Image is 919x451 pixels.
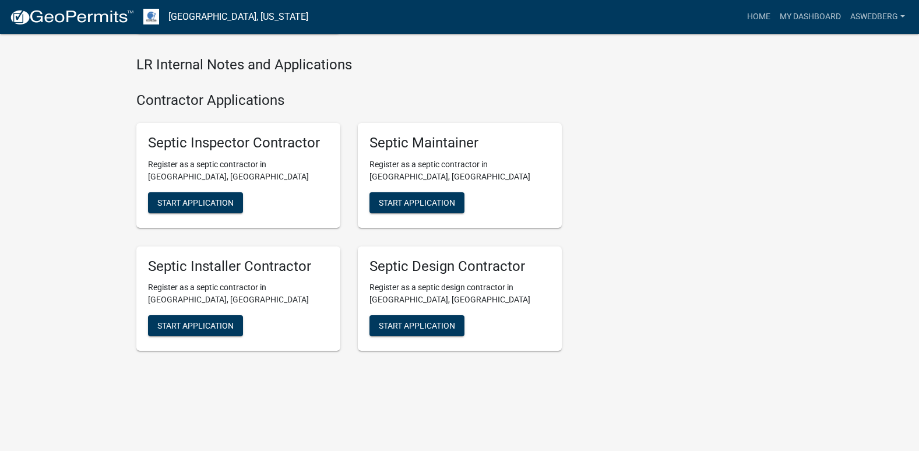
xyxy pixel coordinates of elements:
[148,315,243,336] button: Start Application
[168,7,308,27] a: [GEOGRAPHIC_DATA], [US_STATE]
[148,158,329,183] p: Register as a septic contractor in [GEOGRAPHIC_DATA], [GEOGRAPHIC_DATA]
[775,6,846,28] a: My Dashboard
[369,281,550,306] p: Register as a septic design contractor in [GEOGRAPHIC_DATA], [GEOGRAPHIC_DATA]
[369,258,550,275] h5: Septic Design Contractor
[148,135,329,151] h5: Septic Inspector Contractor
[157,321,234,330] span: Start Application
[742,6,775,28] a: Home
[148,281,329,306] p: Register as a septic contractor in [GEOGRAPHIC_DATA], [GEOGRAPHIC_DATA]
[846,6,910,28] a: aswedberg
[136,92,562,109] h4: Contractor Applications
[157,198,234,207] span: Start Application
[369,158,550,183] p: Register as a septic contractor in [GEOGRAPHIC_DATA], [GEOGRAPHIC_DATA]
[369,192,464,213] button: Start Application
[143,9,159,24] img: Otter Tail County, Minnesota
[148,258,329,275] h5: Septic Installer Contractor
[369,315,464,336] button: Start Application
[379,321,455,330] span: Start Application
[148,192,243,213] button: Start Application
[369,135,550,151] h5: Septic Maintainer
[136,92,562,360] wm-workflow-list-section: Contractor Applications
[136,57,562,73] h4: LR Internal Notes and Applications
[379,198,455,207] span: Start Application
